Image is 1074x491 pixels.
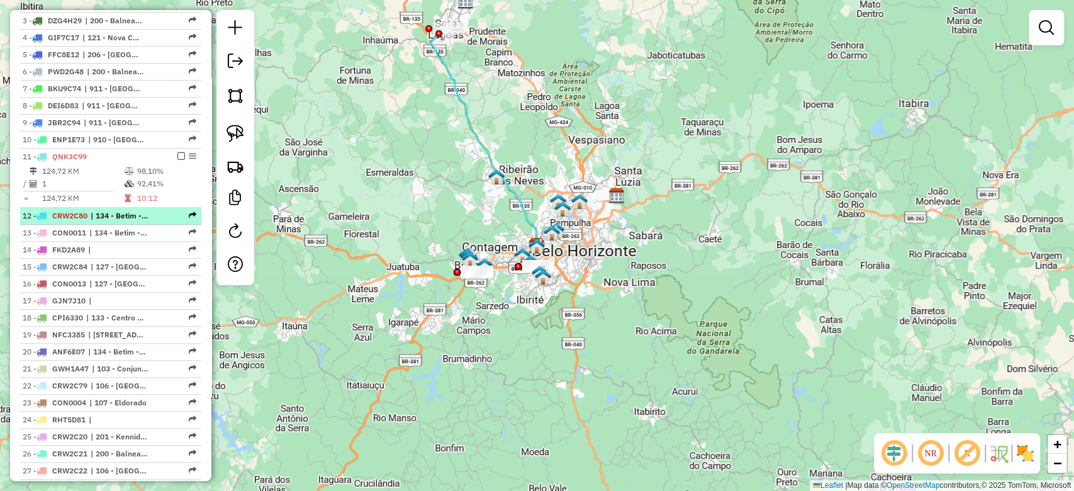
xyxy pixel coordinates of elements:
em: Rota exportada [189,330,196,338]
a: Reroteirizar Sessão [223,218,248,247]
img: 216 UDC Light WCL Jardim Riacho [532,265,548,281]
span: 5 - [23,50,79,59]
span: | [845,481,847,490]
td: 1 [42,178,124,190]
em: Opções [189,152,196,160]
span: 15 - [23,262,87,271]
a: Zoom out [1048,454,1066,473]
td: 10:12 [137,192,196,205]
span: − [1053,455,1061,471]
img: 208 UDC Full Glória [548,222,564,239]
em: Rota exportada [189,245,196,253]
img: Fluxo de ruas [988,443,1009,463]
span: CRW2C22 [52,466,87,475]
span: DZG4H29 [48,16,82,25]
img: 227 UDC Light WCL Ingá lll [476,257,493,274]
td: 98,10% [137,165,196,178]
em: Rota exportada [189,135,196,143]
span: 134 - Betim - Santa Lúcia, 135 - Betim - Bela Vista, 136 - Betim São Pedro, 137 - Betim - Jardim ... [88,346,146,358]
a: Exibir filtros [1034,15,1059,40]
img: Selecionar atividades - polígono [227,87,244,104]
em: Rota exportada [189,381,196,389]
td: 92,41% [137,178,196,190]
em: Rota exportada [189,279,196,287]
i: % de utilização do peso [125,167,134,175]
i: % de utilização da cubagem [125,180,134,188]
span: 12 - [23,211,87,220]
span: 11 - [23,152,87,161]
span: 20 - [23,347,85,356]
img: 201 UDC Light Contagem Centro [535,269,551,285]
em: Rota exportada [189,229,196,236]
img: Criar rota [227,157,244,175]
em: Rota exportada [189,347,196,355]
span: JBR2C94 [48,118,81,127]
span: 22 - [23,381,87,390]
img: 203 UDC Light Betim [460,249,476,265]
em: Rota exportada [189,16,196,24]
span: 200 - Balneario da Ressaca, 930 - California [91,448,148,460]
span: 910 - Nova Lima - Jd Monte Verde [88,134,146,145]
img: Fad Spot 2 [529,238,545,254]
span: CRW2C20 [52,432,87,441]
i: Total de Atividades [30,180,37,188]
em: Rota exportada [189,118,196,126]
span: CRW2C84 [52,262,87,271]
span: + [1053,436,1061,452]
span: 106 - Vila Darcy, 107 - Eldorado, 125 - Jardim Marrocos, 930 - California [91,465,148,477]
span: 16 - [23,279,86,288]
span: CON0004 [52,398,86,407]
em: Rota exportada [189,67,196,75]
td: = [23,192,29,205]
em: Rota exportada [189,432,196,440]
img: 209 UDC Light Jardim Califórnia [522,254,539,271]
span: Ocultar NR [915,438,946,468]
span: BKU9C74 [48,84,81,93]
i: Distância Total [30,167,37,175]
span: 134 - Betim - Santa Lúcia, 135 - Betim - Bela Vista [89,227,147,239]
span: CRW2C21 [52,449,87,458]
td: 124,72 KM [42,192,124,205]
div: Map data © contributors,© 2025 TomTom, Microsoft [810,480,1074,491]
a: Exportar sessão [223,48,248,77]
td: 124,72 KM [42,165,124,178]
img: Selecionar atividades - laço [227,125,244,142]
img: 210 UDC Light Veneza [488,169,505,185]
span: 206 - Venda Nova, 207 - Copacabana [82,49,140,60]
span: 133 - Centro - Betim, 134 - Betim - Santa Lúcia, 135 - Betim - Bela Vista, 136 - Betim São Pedro,... [86,312,144,324]
span: | [89,295,147,307]
img: 212 UDC Light WCL Ingá Betim [459,247,475,264]
img: 229 UDC Light WCL Copacabana [554,201,571,217]
span: GJN7J10 [52,296,86,305]
span: GIF7C17 [48,33,79,42]
span: 24 - [23,415,86,424]
span: 911 - Nova Lima - Centro, 991 - [DOM] Santa Luzia [84,117,142,128]
span: 18 - [23,313,83,322]
img: CDD Contagem [529,237,545,254]
span: 101 - Araguaia, 102 - Vila Pinho, 103 - Conjunto Jatobá [88,329,146,341]
span: NFC3385 [52,330,85,339]
img: 225 UDC Light WCL Nova Warecloud Céu Azul lll [550,193,566,210]
span: ANF6E07 [52,347,85,356]
a: Criar rota [221,152,249,180]
em: Rota exportada [189,449,196,457]
span: CON0013 [52,279,86,288]
span: 911 - Nova Lima - Centro, 913 - Nova Lima - Raposos [84,83,142,94]
span: Exibir rótulo [952,438,982,468]
span: 127 - Vila Cristina [89,278,147,290]
span: 127 - Vila Cristina, 128 - Terezópolis [91,261,148,273]
em: Finalizar rota [177,152,185,160]
span: 4 - [23,33,79,42]
em: Rota exportada [189,415,196,423]
span: 6 - [23,67,84,76]
img: Exibir/Ocultar setores [1015,443,1035,463]
span: 19 - [23,330,85,339]
span: | [89,414,147,426]
em: Rota exportada [189,296,196,304]
span: PWD2G48 [48,67,84,76]
span: | [88,244,146,256]
img: 228 UDC Light WCL Jardim Califórnia [514,247,530,264]
span: CRW2C80 [52,211,87,220]
a: Criar modelo [223,185,248,213]
span: CRW2C79 [52,381,87,390]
